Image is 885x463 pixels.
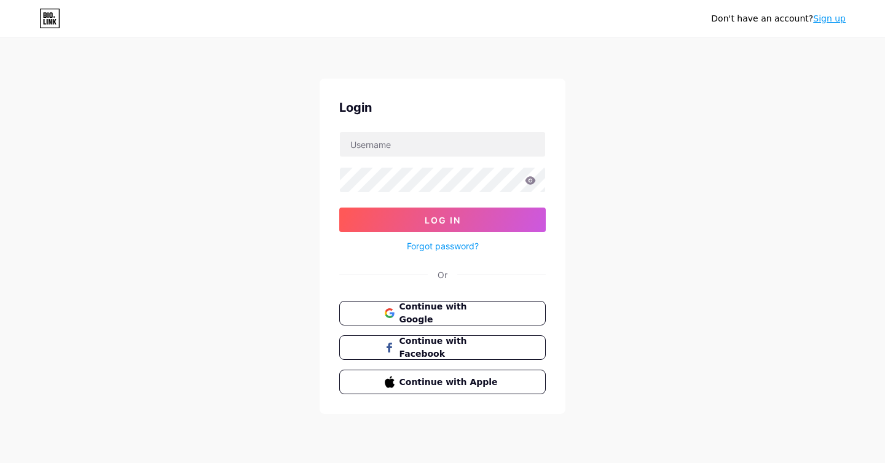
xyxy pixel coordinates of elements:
[438,268,447,281] div: Or
[339,208,546,232] button: Log In
[813,14,846,23] a: Sign up
[407,239,479,252] a: Forgot password?
[340,132,545,157] input: Username
[399,335,501,360] span: Continue with Facebook
[339,301,546,325] button: Continue with Google
[399,300,501,326] span: Continue with Google
[425,215,461,225] span: Log In
[339,370,546,394] button: Continue with Apple
[339,98,546,117] div: Login
[711,12,846,25] div: Don't have an account?
[399,376,501,389] span: Continue with Apple
[339,335,546,360] button: Continue with Facebook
